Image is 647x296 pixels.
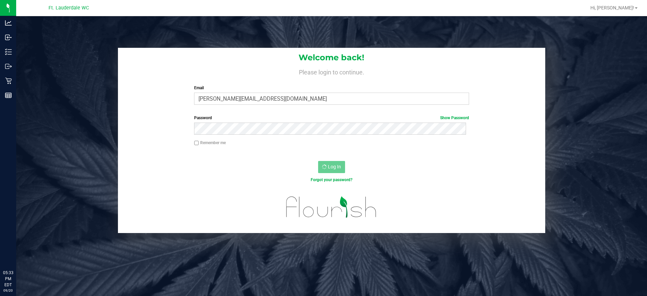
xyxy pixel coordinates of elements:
[194,85,469,91] label: Email
[328,164,341,169] span: Log In
[3,288,13,293] p: 09/20
[118,53,545,62] h1: Welcome back!
[318,161,345,173] button: Log In
[590,5,634,10] span: Hi, [PERSON_NAME]!
[5,92,12,99] inline-svg: Reports
[5,48,12,55] inline-svg: Inventory
[194,140,226,146] label: Remember me
[5,34,12,41] inline-svg: Inbound
[118,67,545,75] h4: Please login to continue.
[5,20,12,26] inline-svg: Analytics
[5,77,12,84] inline-svg: Retail
[5,63,12,70] inline-svg: Outbound
[278,190,385,224] img: flourish_logo.svg
[49,5,89,11] span: Ft. Lauderdale WC
[194,116,212,120] span: Password
[3,270,13,288] p: 05:33 PM EDT
[194,141,199,145] input: Remember me
[311,177,352,182] a: Forgot your password?
[440,116,469,120] a: Show Password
